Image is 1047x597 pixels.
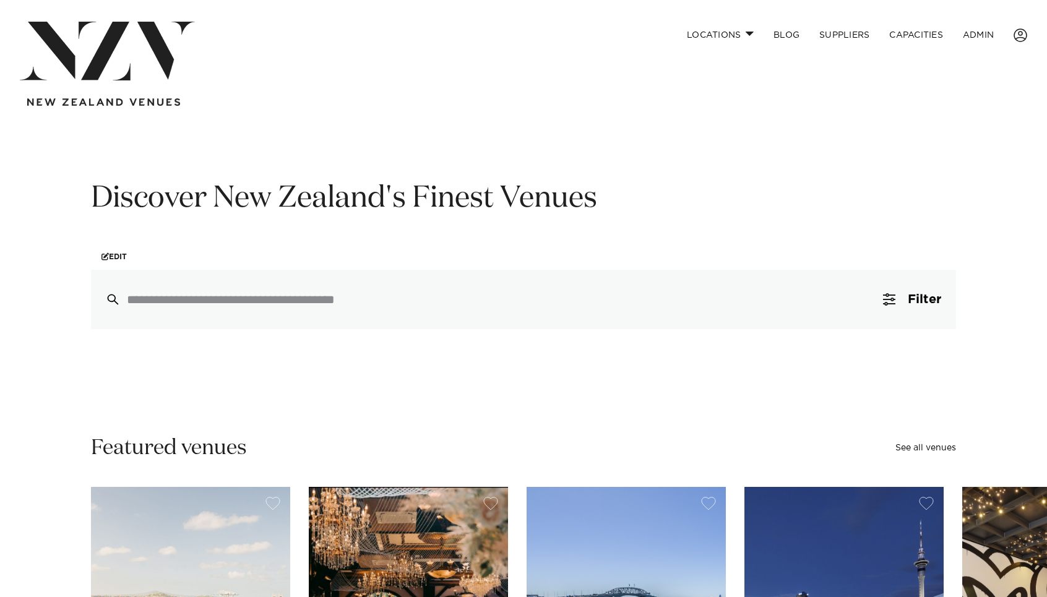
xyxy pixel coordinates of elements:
img: nzv-logo.png [20,22,195,80]
a: Locations [677,22,764,48]
img: new-zealand-venues-text.png [27,98,180,106]
a: Capacities [879,22,953,48]
a: Edit [91,243,137,270]
span: Filter [908,293,941,306]
h1: Discover New Zealand's Finest Venues [91,179,956,218]
a: See all venues [895,444,956,452]
a: SUPPLIERS [809,22,879,48]
a: BLOG [764,22,809,48]
button: Filter [868,270,956,329]
a: ADMIN [953,22,1004,48]
h2: Featured venues [91,434,247,462]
